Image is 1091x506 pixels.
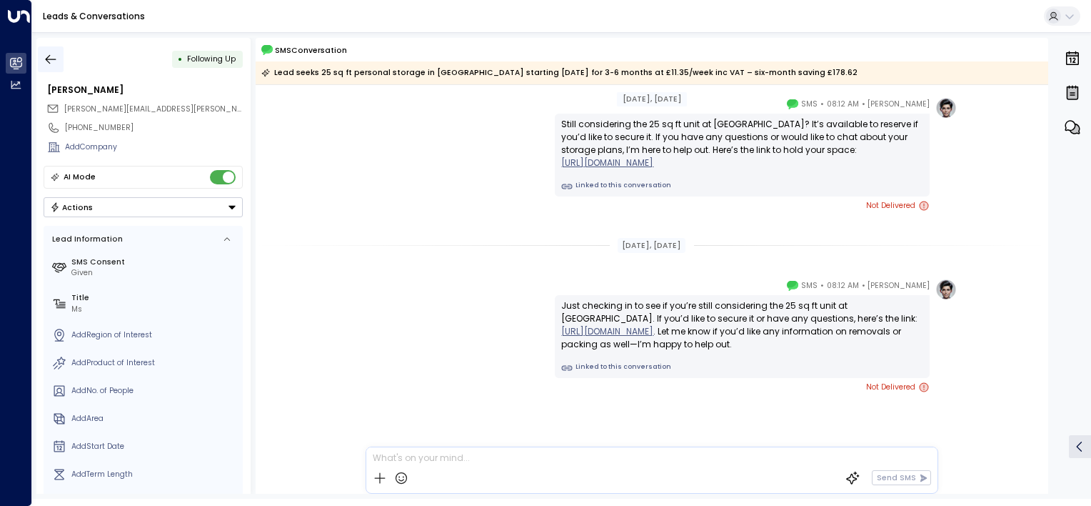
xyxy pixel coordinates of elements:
[827,97,859,111] span: 08:12 AM
[71,267,238,279] div: Given
[71,292,238,304] label: Title
[71,304,238,315] div: Ms
[71,257,238,268] label: SMS Consent
[261,66,858,80] div: Lead seeks 25 sq ft personal storage in [GEOGRAPHIC_DATA] starting [DATE] for 3-6 months at £11.3...
[561,157,653,169] a: [URL][DOMAIN_NAME]
[178,49,183,69] div: •
[820,97,824,111] span: •
[827,279,859,293] span: 08:12 AM
[64,104,243,115] span: leanne.justin@btinternet.com
[935,279,957,300] img: profile-logo.png
[64,104,318,114] span: [PERSON_NAME][EMAIL_ADDRESS][PERSON_NAME][DOMAIN_NAME]
[561,181,923,192] a: Linked to this conversation
[71,329,238,341] div: AddRegion of Interest
[862,97,865,111] span: •
[71,385,238,397] div: AddNo. of People
[47,84,243,96] div: [PERSON_NAME]
[49,234,123,245] div: Lead Information
[43,10,145,22] a: Leads & Conversations
[801,97,818,111] span: SMS
[868,279,930,293] span: [PERSON_NAME]
[866,199,930,213] span: Not Delivered
[44,197,243,217] button: Actions
[187,54,236,64] span: Following Up
[618,238,685,254] div: [DATE], [DATE]
[71,469,238,480] div: AddTerm Length
[71,357,238,369] div: AddProduct of Interest
[561,362,923,374] a: Linked to this conversation
[801,279,818,293] span: SMS
[65,142,243,153] div: AddCompany
[935,97,957,119] img: profile-logo.png
[71,413,238,425] div: AddArea
[561,299,923,351] div: Just checking in to see if you’re still considering the 25 sq ft unit at [GEOGRAPHIC_DATA]. If yo...
[820,279,824,293] span: •
[71,441,238,452] div: AddStart Date
[44,197,243,217] div: Button group with a nested menu
[862,279,865,293] span: •
[561,325,653,338] a: [URL][DOMAIN_NAME]
[617,92,687,106] div: [DATE], [DATE]
[65,122,243,134] div: [PHONE_NUMBER]
[50,202,94,212] div: Actions
[64,170,96,184] div: AI Mode
[561,118,923,169] div: Still considering the 25 sq ft unit at [GEOGRAPHIC_DATA]? It’s available to reserve if you’d like...
[868,97,930,111] span: [PERSON_NAME]
[275,44,347,56] span: SMS Conversation
[866,380,930,395] span: Not Delivered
